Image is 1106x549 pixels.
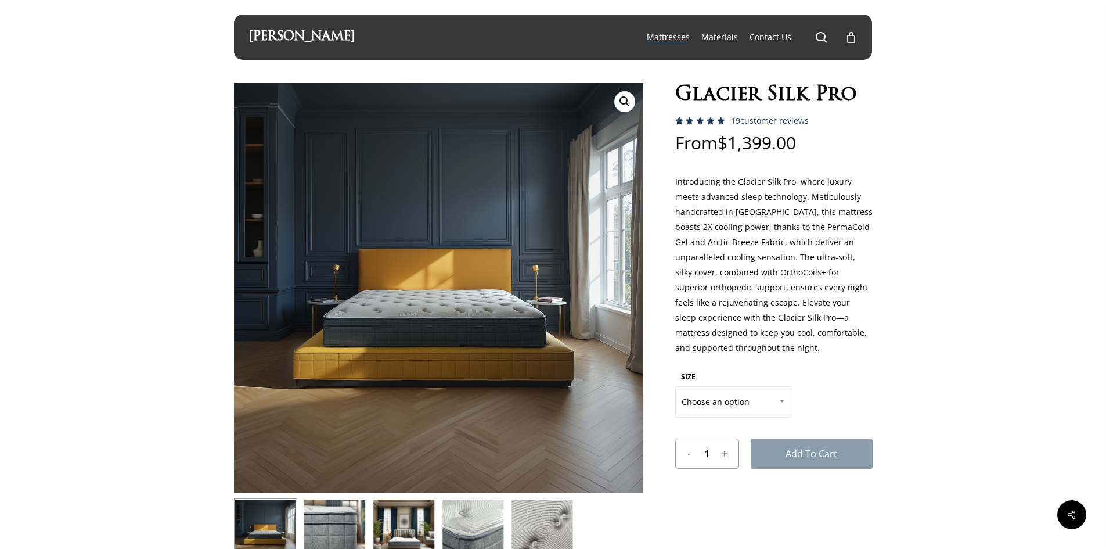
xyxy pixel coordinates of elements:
span: Rated out of 5 based on customer ratings [675,117,725,174]
span: Choose an option [676,390,791,414]
input: + [718,439,738,468]
span: $ [718,131,727,155]
label: SIZE [681,372,696,382]
bdi: 1,399.00 [718,131,796,155]
span: 19 [731,115,740,126]
span: 18 [675,117,687,136]
div: Rated 5.00 out of 5 [675,117,725,125]
a: Contact Us [750,31,791,43]
p: Introducing the Glacier Silk Pro, where luxury meets advanced sleep technology. Meticulously hand... [675,174,873,368]
input: - [676,439,696,468]
a: Mattresses [647,31,690,43]
span: Materials [701,31,738,42]
p: From [675,134,873,174]
span: Mattresses [647,31,690,42]
h1: Glacier Silk Pro [675,83,873,107]
a: Materials [701,31,738,43]
a: View full-screen image gallery [614,91,635,112]
nav: Main Menu [641,15,858,60]
a: 19customer reviews [731,116,809,125]
span: Contact Us [750,31,791,42]
button: Add to cart [751,439,873,469]
input: Product quantity [696,439,718,468]
span: Choose an option [675,386,791,418]
a: [PERSON_NAME] [248,31,355,44]
a: Cart [845,31,858,44]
